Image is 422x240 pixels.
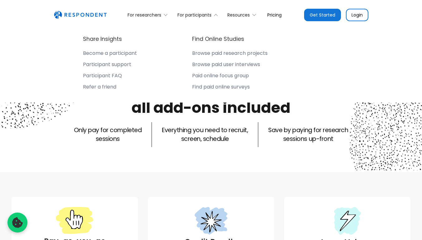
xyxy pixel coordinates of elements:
a: Participant support [83,61,137,70]
a: Become a participant [83,50,137,59]
a: Login [346,9,368,21]
a: home [54,11,107,19]
div: Participant FAQ [83,73,122,79]
h4: Find Online Studies [192,35,244,43]
div: Find paid online surveys [192,84,250,90]
div: Participant support [83,61,131,68]
div: Paid online focus group [192,73,249,79]
a: Pricing [262,7,287,22]
div: For researchers [128,12,161,18]
div: Become a participant [83,50,137,56]
p: Everything you need to recruit, screen, schedule [162,126,248,143]
div: For participants [174,7,224,22]
p: Only pay for completed sessions [74,126,142,143]
div: Browse paid user interviews [192,61,260,68]
a: Paid online focus group [192,73,268,81]
a: Find paid online surveys [192,84,268,93]
div: For researchers [124,7,174,22]
p: Save by paying for research sessions up-front [268,126,348,143]
div: Resources [227,12,250,18]
a: Get Started [304,9,341,21]
a: Browse paid user interviews [192,61,268,70]
a: Refer a friend [83,84,137,93]
a: Browse paid research projects [192,50,268,59]
img: Untitled UI logotext [54,11,107,19]
div: For participants [177,12,211,18]
div: Refer a friend [83,84,116,90]
div: Resources [224,7,262,22]
a: Participant FAQ [83,73,137,81]
div: Browse paid research projects [192,50,268,56]
h4: Share Insights [83,35,122,43]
